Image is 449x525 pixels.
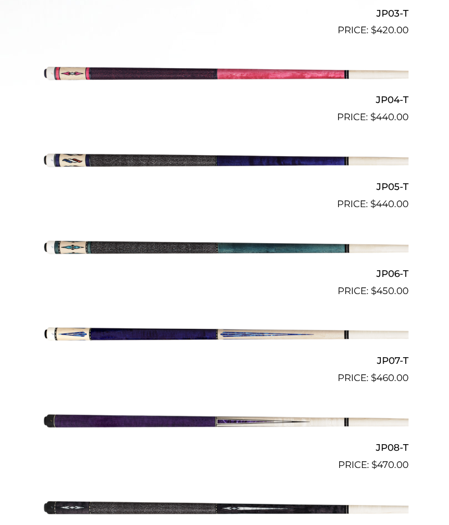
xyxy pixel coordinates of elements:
[40,129,409,190] img: JP05-T
[40,129,409,211] a: JP05-T $440.00
[40,42,409,124] a: JP04-T $440.00
[371,459,409,470] bdi: 470.00
[371,285,376,296] span: $
[40,390,409,451] img: JP08-T
[371,285,409,296] bdi: 450.00
[40,390,409,472] a: JP08-T $470.00
[371,459,377,470] span: $
[371,24,376,35] span: $
[370,111,376,122] span: $
[370,198,376,209] span: $
[370,198,409,209] bdi: 440.00
[40,303,409,385] a: JP07-T $460.00
[370,111,409,122] bdi: 440.00
[371,372,409,383] bdi: 460.00
[371,372,376,383] span: $
[40,216,409,277] img: JP06-T
[40,303,409,364] img: JP07-T
[371,24,409,35] bdi: 420.00
[40,42,409,103] img: JP04-T
[40,216,409,298] a: JP06-T $450.00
